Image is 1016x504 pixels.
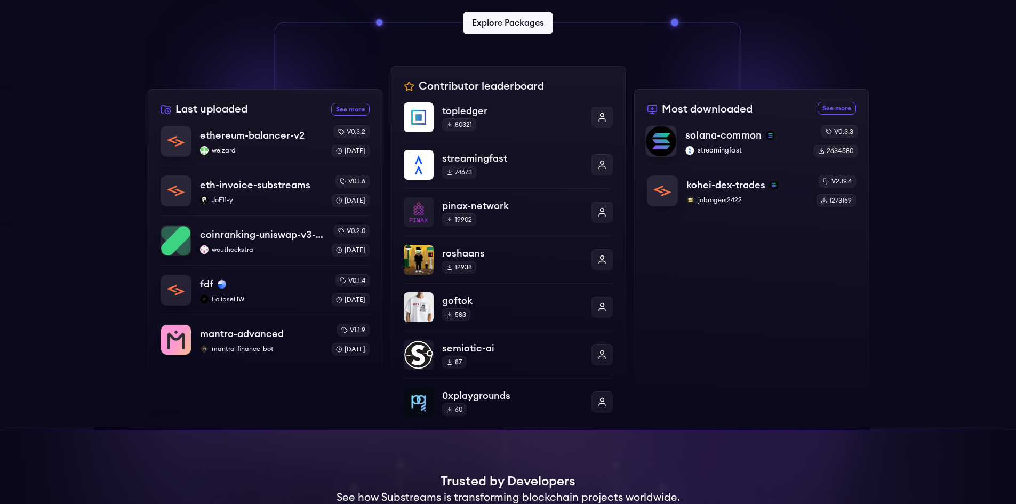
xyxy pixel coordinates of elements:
img: kohei-dex-trades [647,176,677,206]
img: coinranking-uniswap-v3-forks [161,226,191,255]
p: semiotic-ai [442,341,583,356]
p: weizard [200,146,323,155]
p: JoE11-y [200,196,323,204]
p: ethereum-balancer-v2 [200,128,305,143]
div: 19902 [442,213,476,226]
a: 0xplaygrounds0xplaygrounds60 [404,378,613,417]
div: 60 [442,403,467,416]
img: streamingfast [685,146,694,155]
img: mantra-advanced [161,325,191,355]
img: 0xplaygrounds [404,387,434,417]
img: goftok [404,292,434,322]
img: streamingfast [404,150,434,180]
p: solana-common [685,128,762,143]
img: solana [766,131,774,140]
img: jobrogers2422 [686,196,695,204]
div: 74673 [442,166,476,179]
img: EclipseHW [200,295,209,303]
img: base [218,280,226,289]
div: v0.3.3 [821,125,857,138]
a: Explore Packages [463,12,553,34]
div: [DATE] [332,343,370,356]
p: roshaans [442,246,583,261]
p: EclipseHW [200,295,323,303]
img: fdf [161,275,191,305]
p: streamingfast [685,146,805,155]
div: v0.1.6 [335,175,370,188]
div: v1.1.9 [337,324,370,337]
h1: Trusted by Developers [441,473,575,490]
div: v0.1.4 [335,274,370,287]
div: v2.19.4 [819,175,856,188]
a: See more most downloaded packages [818,102,856,115]
p: eth-invoice-substreams [200,178,310,193]
div: 583 [442,308,470,321]
p: pinax-network [442,198,583,213]
img: ethereum-balancer-v2 [161,126,191,156]
p: streamingfast [442,151,583,166]
div: v0.2.0 [334,225,370,237]
img: solana [770,181,778,189]
a: ethereum-balancer-v2ethereum-balancer-v2weizardweizardv0.3.2[DATE] [161,125,370,166]
img: eth-invoice-substreams [161,176,191,206]
img: JoE11-y [200,196,209,204]
a: kohei-dex-tradeskohei-dex-tradessolanajobrogers2422jobrogers2422v2.19.41273159 [647,166,856,207]
img: mantra-finance-bot [200,345,209,353]
p: goftok [442,293,583,308]
a: semiotic-aisemiotic-ai87 [404,331,613,378]
a: eth-invoice-substreamseth-invoice-substreamsJoE11-yJoE11-yv0.1.6[DATE] [161,166,370,215]
div: v0.3.2 [334,125,370,138]
a: mantra-advancedmantra-advancedmantra-finance-botmantra-finance-botv1.1.9[DATE] [161,315,370,356]
a: streamingfaststreamingfast74673 [404,141,613,188]
div: 80321 [442,118,476,131]
img: wouthoekstra [200,245,209,254]
div: 12938 [442,261,476,274]
div: 1273159 [817,194,856,207]
p: mantra-advanced [200,326,284,341]
a: roshaansroshaans12938 [404,236,613,283]
a: solana-commonsolana-commonsolanastreamingfaststreamingfastv0.3.32634580 [645,125,858,166]
div: [DATE] [332,244,370,257]
a: See more recently uploaded packages [331,103,370,116]
img: semiotic-ai [404,340,434,370]
p: topledger [442,103,583,118]
p: kohei-dex-trades [686,178,765,193]
a: coinranking-uniswap-v3-forkscoinranking-uniswap-v3-forkswouthoekstrawouthoekstrav0.2.0[DATE] [161,215,370,265]
div: 87 [442,356,466,369]
img: weizard [200,146,209,155]
p: jobrogers2422 [686,196,808,204]
img: pinax-network [404,197,434,227]
p: fdf [200,277,213,292]
img: roshaans [404,245,434,275]
p: wouthoekstra [200,245,323,254]
p: 0xplaygrounds [442,388,583,403]
img: solana-common [646,126,676,156]
p: coinranking-uniswap-v3-forks [200,227,323,242]
a: pinax-networkpinax-network19902 [404,188,613,236]
a: goftokgoftok583 [404,283,613,331]
div: 2634580 [813,145,857,157]
div: [DATE] [332,293,370,306]
div: [DATE] [332,145,370,157]
a: topledgertopledger80321 [404,102,613,141]
img: topledger [404,102,434,132]
div: [DATE] [332,194,370,207]
a: fdffdfbaseEclipseHWEclipseHWv0.1.4[DATE] [161,265,370,315]
p: mantra-finance-bot [200,345,323,353]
